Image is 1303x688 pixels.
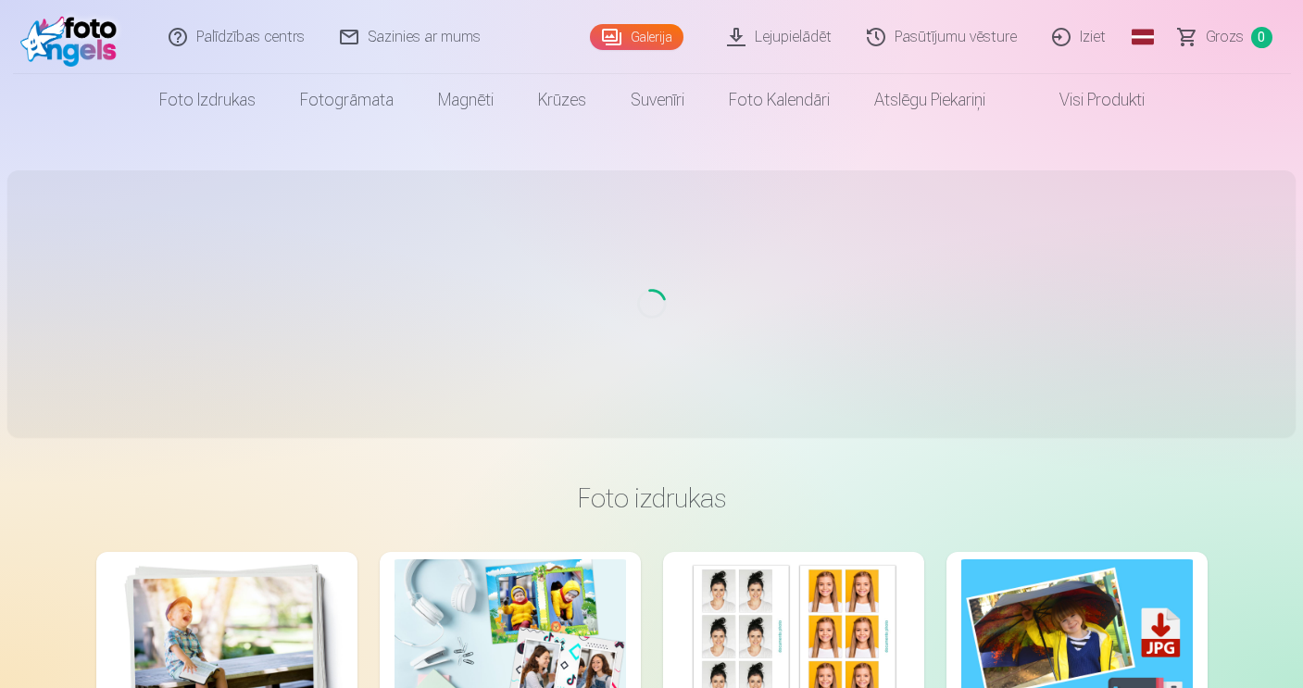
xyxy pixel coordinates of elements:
a: Magnēti [416,74,516,126]
span: Grozs [1206,26,1244,48]
a: Atslēgu piekariņi [852,74,1008,126]
a: Suvenīri [608,74,707,126]
a: Fotogrāmata [278,74,416,126]
h3: Foto izdrukas [111,482,1193,515]
img: /fa1 [20,7,127,67]
a: Foto izdrukas [137,74,278,126]
a: Visi produkti [1008,74,1167,126]
a: Foto kalendāri [707,74,852,126]
span: 0 [1251,27,1272,48]
a: Krūzes [516,74,608,126]
a: Galerija [590,24,683,50]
